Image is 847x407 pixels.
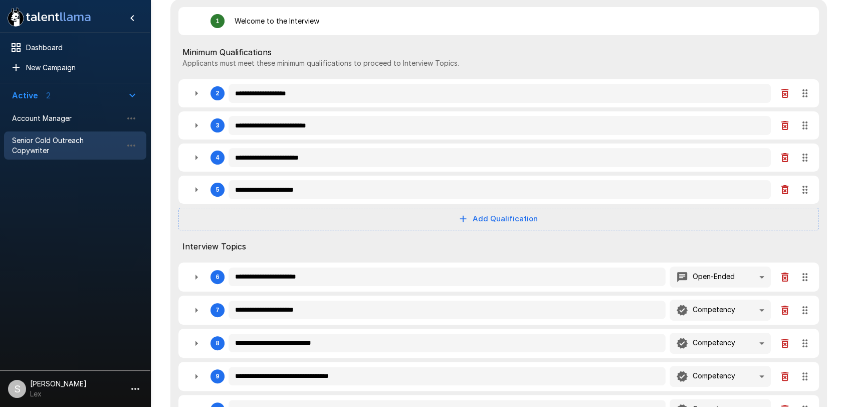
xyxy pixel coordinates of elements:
[178,262,819,292] div: 6
[182,58,815,68] p: Applicants must meet these minimum qualifications to proceed to Interview Topics.
[216,373,220,380] div: 9
[692,338,735,348] p: Competency
[182,240,815,252] span: Interview Topics
[216,154,220,161] div: 4
[178,208,819,230] button: Add Qualification
[178,144,819,172] div: 4
[178,176,819,204] div: 5
[178,296,819,325] div: 7
[178,329,819,358] div: 8
[216,186,220,193] div: 5
[178,79,819,107] div: 2
[692,371,735,381] p: Competency
[692,305,735,315] p: Competency
[182,46,815,58] span: Minimum Qualifications
[235,16,319,26] p: Welcome to the Interview
[216,340,220,347] div: 8
[216,122,220,129] div: 3
[692,272,734,282] p: Open-Ended
[216,18,220,25] div: 1
[178,362,819,391] div: 9
[216,274,220,281] div: 6
[216,307,220,314] div: 7
[216,90,220,97] div: 2
[178,111,819,140] div: 3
